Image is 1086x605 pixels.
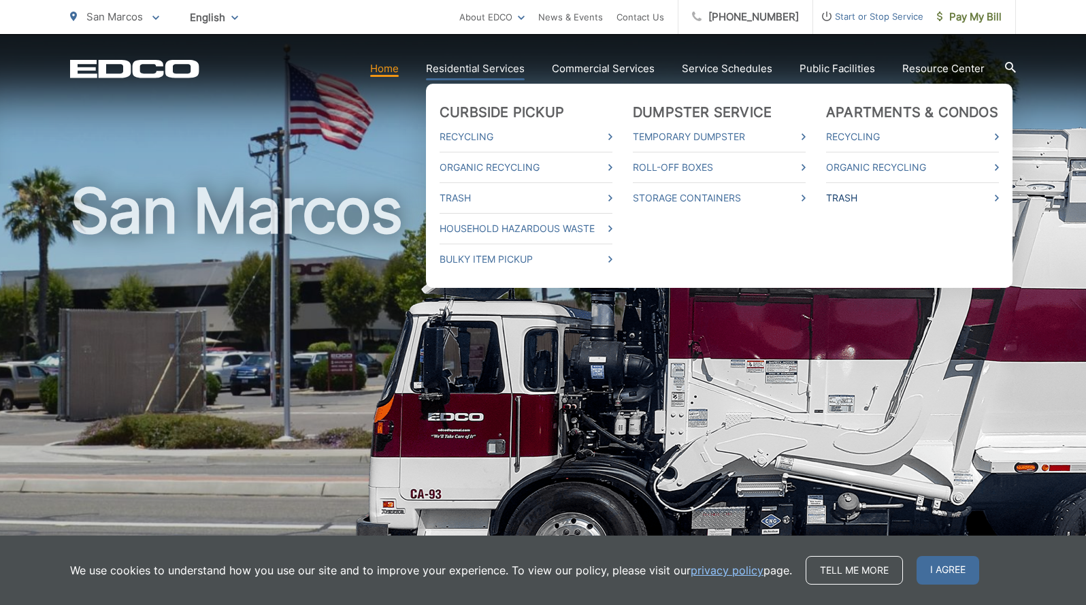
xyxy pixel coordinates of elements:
a: Bulky Item Pickup [440,251,612,267]
a: Storage Containers [633,190,806,206]
a: Recycling [440,129,612,145]
span: Pay My Bill [937,9,1002,25]
a: Recycling [826,129,999,145]
a: Service Schedules [682,61,772,77]
a: Contact Us [616,9,664,25]
a: Residential Services [426,61,525,77]
span: English [180,5,248,29]
a: Organic Recycling [826,159,999,176]
a: Temporary Dumpster [633,129,806,145]
a: Household Hazardous Waste [440,220,612,237]
a: Public Facilities [800,61,875,77]
a: Trash [440,190,612,206]
a: Apartments & Condos [826,104,998,120]
a: privacy policy [691,562,763,578]
a: Commercial Services [552,61,655,77]
a: Trash [826,190,999,206]
p: We use cookies to understand how you use our site and to improve your experience. To view our pol... [70,562,792,578]
a: Curbside Pickup [440,104,564,120]
a: Organic Recycling [440,159,612,176]
a: Dumpster Service [633,104,772,120]
a: News & Events [538,9,603,25]
a: Tell me more [806,556,903,585]
a: Resource Center [902,61,985,77]
a: About EDCO [459,9,525,25]
a: Roll-Off Boxes [633,159,806,176]
a: Home [370,61,399,77]
span: San Marcos [86,10,143,23]
a: EDCD logo. Return to the homepage. [70,59,199,78]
